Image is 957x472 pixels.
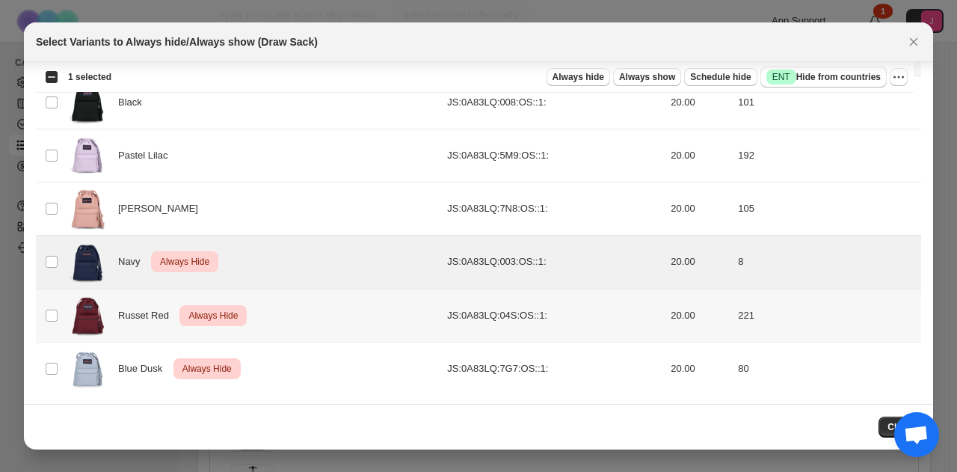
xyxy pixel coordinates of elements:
span: Always show [619,71,675,83]
td: 20.00 [666,183,733,236]
span: Hide from countries [766,70,881,85]
img: JS0A83LQ008-FRONT.png [69,81,106,124]
td: JS:0A83LQ:5M9:OS::1: [443,129,666,183]
td: JS:0A83LQ:04S:OS::1: [443,289,666,342]
button: Close [903,31,924,52]
div: Open chat [894,412,939,457]
button: Always show [613,68,681,86]
td: 20.00 [666,236,733,289]
td: 80 [733,342,921,395]
td: JS:0A83LQ:003:OS::1: [443,236,666,289]
span: Russet Red [118,308,177,323]
img: JS0A83LQ5M9-FRONT.png [69,134,106,177]
button: SuccessENTHide from countries [760,67,887,88]
td: JS:0A83LQ:008:OS::1: [443,76,666,129]
button: Close [878,417,921,438]
span: 1 selected [68,71,111,83]
span: Always hide [553,71,604,83]
td: 221 [733,289,921,342]
h2: Select Variants to Always hide/Always show (Draw Sack) [36,34,318,49]
td: 20.00 [666,129,733,183]
img: JS0A83LQ04S-FRONT.png [69,294,106,337]
span: Blue Dusk [118,361,170,376]
td: 20.00 [666,342,733,395]
span: Always Hide [157,253,212,271]
td: 192 [733,129,921,183]
img: JS0A83LQ003-FRONT.png [69,240,106,283]
img: JS0A83LQ7G7-FRONT_71036d06-c0d4-4a37-8288-1b684a7ec2b7.png [69,347,106,390]
img: JS0A83LQ7N8-FRONT.png [69,187,106,230]
button: More actions [890,68,908,86]
td: 20.00 [666,76,733,129]
td: 101 [733,76,921,129]
span: Black [118,95,150,110]
td: JS:0A83LQ:7N8:OS::1: [443,183,666,236]
button: Always hide [547,68,610,86]
span: Close [887,421,912,433]
span: Always Hide [179,360,235,378]
td: JS:0A83LQ:7G7:OS::1: [443,342,666,395]
td: 105 [733,183,921,236]
span: ENT [772,71,790,83]
span: Navy [118,254,148,269]
td: 8 [733,236,921,289]
span: Always Hide [185,307,241,325]
span: Schedule hide [690,71,751,83]
td: 20.00 [666,289,733,342]
button: Schedule hide [684,68,757,86]
span: Pastel Lilac [118,148,176,163]
span: [PERSON_NAME] [118,201,206,216]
